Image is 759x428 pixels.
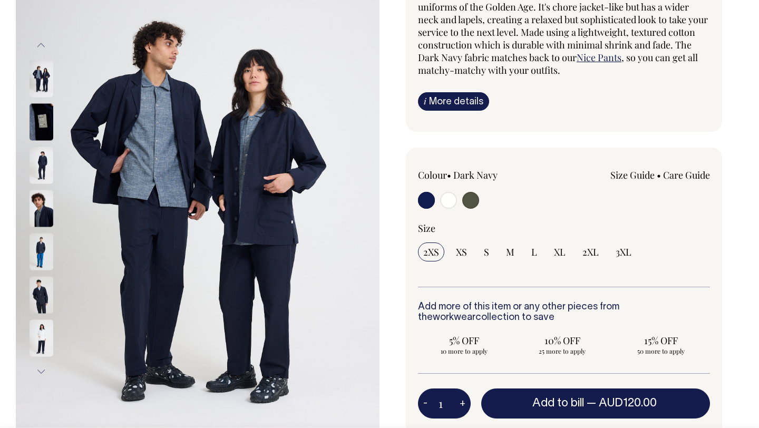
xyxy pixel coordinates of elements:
[506,246,514,258] span: M
[418,242,444,261] input: 2XS
[599,398,657,408] span: AUD120.00
[620,334,702,347] span: 15% OFF
[30,147,53,184] img: dark-navy
[33,34,49,57] button: Previous
[501,242,520,261] input: M
[532,398,584,408] span: Add to bill
[610,169,655,181] a: Size Guide
[456,246,467,258] span: XS
[620,347,702,355] span: 50 more to apply
[418,222,710,235] div: Size
[30,320,53,357] img: off-white
[582,246,599,258] span: 2XL
[33,360,49,384] button: Next
[526,242,542,261] input: L
[30,61,53,98] img: dark-navy
[423,334,505,347] span: 5% OFF
[418,302,710,323] h6: Add more of this item or any other pieces from the collection to save
[418,51,698,76] span: , so you can get all matchy-matchy with your outfits.
[454,393,471,414] button: +
[657,169,661,181] span: •
[616,246,631,258] span: 3XL
[30,277,53,314] img: dark-navy
[549,242,571,261] input: XL
[522,334,604,347] span: 10% OFF
[531,246,537,258] span: L
[418,92,489,111] a: iMore details
[663,169,710,181] a: Care Guide
[610,242,637,261] input: 3XL
[479,242,494,261] input: S
[577,242,604,261] input: 2XL
[481,388,710,418] button: Add to bill —AUD120.00
[453,169,498,181] label: Dark Navy
[418,169,535,181] div: Colour
[418,393,433,414] button: -
[451,242,472,261] input: XS
[587,398,659,408] span: —
[522,347,604,355] span: 25 more to apply
[30,190,53,227] img: dark-navy
[30,234,53,270] img: dark-navy
[517,331,609,358] input: 10% OFF 25 more to apply
[484,246,489,258] span: S
[423,347,505,355] span: 10 more to apply
[418,331,510,358] input: 5% OFF 10 more to apply
[423,246,439,258] span: 2XS
[424,95,426,106] span: i
[30,104,53,141] img: dark-navy
[554,246,566,258] span: XL
[615,331,707,358] input: 15% OFF 50 more to apply
[577,51,621,64] a: Nice Pants
[433,313,475,322] a: workwear
[447,169,451,181] span: •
